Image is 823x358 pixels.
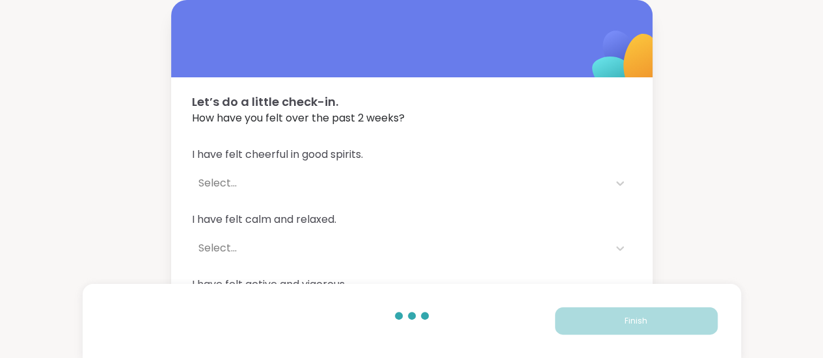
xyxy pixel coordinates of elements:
[192,147,632,162] span: I have felt cheerful in good spirits.
[192,212,632,227] span: I have felt calm and relaxed.
[192,277,632,292] span: I have felt active and vigorous.
[192,93,632,110] span: Let’s do a little check-in.
[625,315,647,327] span: Finish
[555,307,718,335] button: Finish
[192,110,632,126] span: How have you felt over the past 2 weeks?
[198,175,602,191] div: Select...
[198,240,602,256] div: Select...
